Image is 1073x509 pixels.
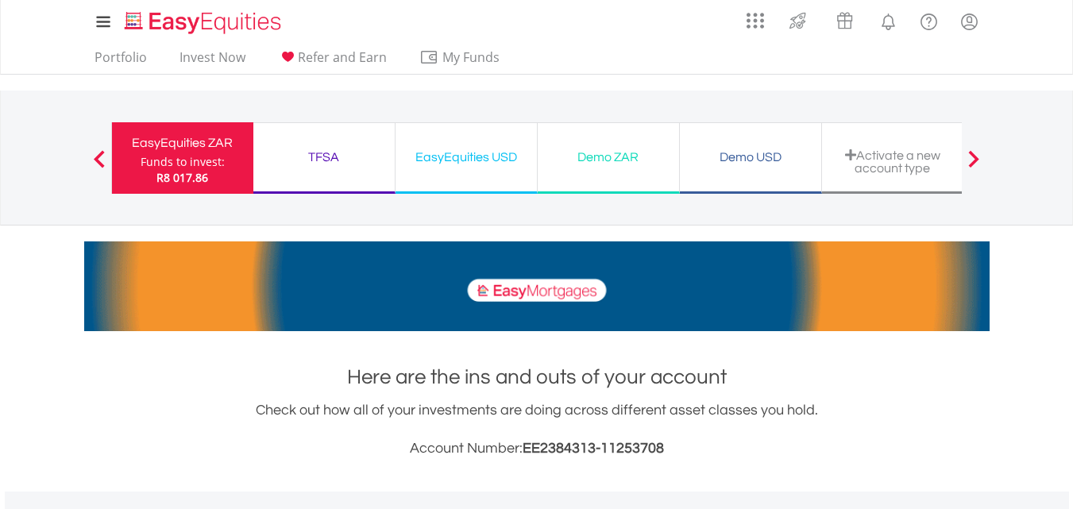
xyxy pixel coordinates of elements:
a: FAQ's and Support [909,4,949,36]
h1: Here are the ins and outs of your account [84,363,990,391]
div: Activate a new account type [832,148,954,175]
img: EasyEquities_Logo.png [122,10,288,36]
img: vouchers-v2.svg [832,8,858,33]
div: TFSA [263,146,385,168]
img: thrive-v2.svg [785,8,811,33]
a: Portfolio [88,49,153,74]
a: Refer and Earn [272,49,393,74]
img: EasyMortage Promotion Banner [84,241,990,331]
a: Home page [118,4,288,36]
div: Funds to invest: [141,154,225,170]
a: Invest Now [173,49,252,74]
span: My Funds [419,47,523,67]
a: My Profile [949,4,990,39]
div: EasyEquities ZAR [122,132,244,154]
span: EE2384313-11253708 [523,441,664,456]
div: Demo USD [689,146,812,168]
a: Notifications [868,4,909,36]
div: Check out how all of your investments are doing across different asset classes you hold. [84,399,990,460]
span: R8 017.86 [156,170,208,185]
img: grid-menu-icon.svg [747,12,764,29]
h3: Account Number: [84,438,990,460]
a: Vouchers [821,4,868,33]
span: Refer and Earn [298,48,387,66]
a: AppsGrid [736,4,774,29]
div: Demo ZAR [547,146,670,168]
div: EasyEquities USD [405,146,527,168]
